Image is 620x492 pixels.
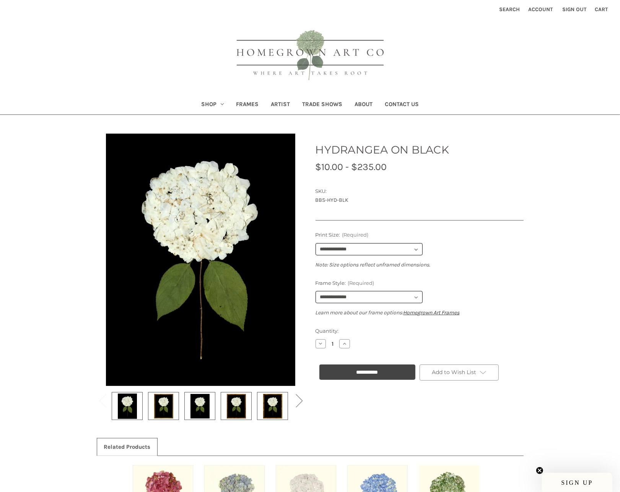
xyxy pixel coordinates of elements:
[348,96,379,114] a: About
[230,96,265,114] a: Frames
[342,232,368,238] small: (Required)
[316,280,524,287] label: Frame Style:
[316,196,524,204] dd: BBS-HYD-BLK
[316,142,524,158] h1: HYDRANGEA ON BLACK
[296,96,348,114] a: Trade Shows
[195,96,230,114] a: Shop
[348,280,374,286] small: (Required)
[105,134,296,386] img: Unframed
[95,389,110,412] button: Go to slide 2 of 2
[291,389,307,412] button: Go to slide 2 of 2
[561,479,593,486] span: SIGN UP
[316,188,522,195] dt: SKU:
[316,327,524,335] label: Quantity:
[316,161,387,172] span: $10.00 - $235.00
[154,393,173,419] img: Antique Gold Frame
[379,96,425,114] a: Contact Us
[227,393,246,419] img: Burlewood Frame
[542,473,612,492] div: SIGN UPClose teaser
[296,412,303,413] span: Go to slide 2 of 2
[265,96,296,114] a: Artist
[316,231,524,239] label: Print Size:
[404,309,460,316] a: Homegrown Art Frames
[263,393,282,419] img: Gold Bamboo Frame
[595,6,608,13] span: Cart
[99,412,106,413] span: Go to slide 2 of 2
[420,365,499,381] a: Add to Wish List
[190,393,210,419] img: Black Frame
[536,467,544,474] button: Close teaser
[224,21,396,90] img: HOMEGROWN ART CO
[432,369,476,376] span: Add to Wish List
[316,261,524,269] p: Note: Size options reflect unframed dimensions.
[118,393,137,419] img: Unframed
[316,309,524,317] p: Learn more about our frame options:
[97,438,158,455] a: Related Products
